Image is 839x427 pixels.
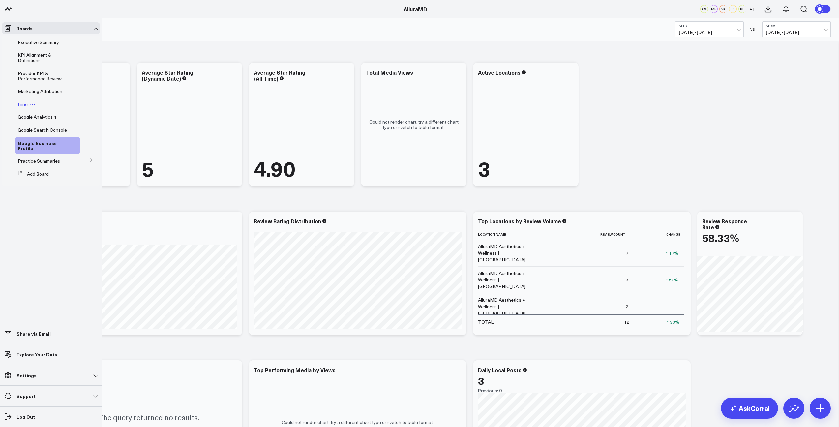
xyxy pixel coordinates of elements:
[30,239,237,245] div: Previous: 9
[18,101,28,107] span: Liine
[18,40,59,45] a: Executive Summary
[478,319,494,325] div: TOTAL
[404,5,427,13] a: AlluraMD
[747,27,759,31] div: VS
[478,388,686,393] div: Previous: 0
[18,158,60,164] a: Practice Summaries
[282,420,434,425] p: Could not render chart, try a different chart type or switch to table format.
[2,411,100,423] a: Log Out
[16,331,51,336] p: Share via Email
[626,277,628,283] div: 3
[478,69,521,76] div: Active Locations
[729,5,737,13] div: JS
[624,319,629,325] div: 12
[748,5,756,13] button: +1
[18,70,62,82] span: Provider KPI & Performance Review
[702,232,739,244] div: 58.33%
[626,303,628,310] div: 2
[68,412,199,422] p: So sorry. The query returned no results.
[762,21,831,37] button: MoM[DATE]-[DATE]
[634,229,684,240] th: Change
[679,30,740,35] span: [DATE] - [DATE]
[18,52,71,63] a: KPI Alignment & Definitions
[478,375,484,386] div: 3
[700,5,708,13] div: CS
[626,250,628,256] div: 7
[254,217,321,225] div: Review Rating Distribution
[738,5,746,13] div: BH
[254,366,336,374] div: Top Performing Media by Views
[142,158,154,178] div: 5
[15,168,49,180] button: Add Board
[254,69,305,82] div: Average Star Rating (All Time)
[544,229,634,240] th: Review Count
[478,270,538,290] div: AlluraMD Aesthetics + Wellness | [GEOGRAPHIC_DATA]
[667,319,679,325] div: ↑ 33%
[16,373,37,378] p: Settings
[142,69,193,82] div: Average Star Rating (Dynamic Date)
[366,69,413,76] div: Total Media Views
[666,250,678,256] div: ↑ 17%
[18,89,62,94] a: Marketing Attribution
[710,5,718,13] div: MR
[18,71,73,81] a: Provider KPI & Performance Review
[18,102,28,107] a: Liine
[478,217,561,225] div: Top Locations by Review Volume
[749,7,755,11] span: + 1
[18,140,71,151] a: Google Business Profile
[675,21,744,37] button: MTD[DATE]-[DATE]
[254,158,295,178] div: 4.90
[18,140,57,151] span: Google Business Profile
[478,243,538,263] div: AlluraMD Aesthetics + Wellness | [GEOGRAPHIC_DATA]
[766,24,827,28] b: MoM
[18,158,60,164] span: Practice Summaries
[719,5,727,13] div: VK
[478,366,522,374] div: Daily Local Posts
[677,303,678,310] div: -
[16,26,33,31] p: Boards
[18,127,67,133] a: Google Search Console
[18,52,51,63] span: KPI Alignment & Definitions
[18,115,56,120] a: Google Analytics 4
[368,119,460,130] p: Could not render chart, try a different chart type or switch to table format.
[478,158,490,178] div: 3
[18,39,59,45] span: Executive Summary
[16,352,57,357] p: Explore Your Data
[702,217,747,231] div: Review Response Rate
[18,88,62,94] span: Marketing Attribution
[16,414,35,419] p: Log Out
[478,297,538,316] div: AlluraMD Aesthetics + Wellness | [GEOGRAPHIC_DATA]
[666,277,678,283] div: ↑ 50%
[478,229,544,240] th: Location Name
[766,30,827,35] span: [DATE] - [DATE]
[16,393,36,399] p: Support
[721,398,778,419] a: AskCorral
[679,24,740,28] b: MTD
